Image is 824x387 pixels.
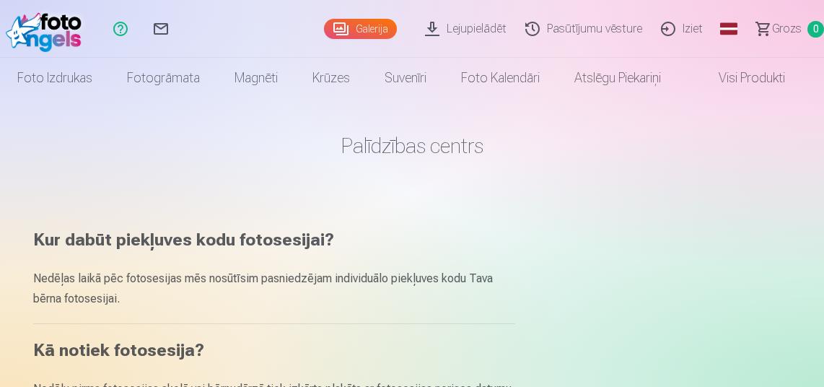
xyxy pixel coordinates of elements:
a: Magnēti [217,58,295,98]
a: Visi produkti [678,58,802,98]
img: /fa1 [6,6,89,52]
a: Galerija [324,19,397,39]
a: Suvenīri [367,58,444,98]
a: Krūzes [295,58,367,98]
p: Nedēļas laikā pēc fotosesijas mēs nosūtīsim pasniedzējam individuālo piekļuves kodu Tava bērna fo... [33,269,515,309]
a: Foto kalendāri [444,58,557,98]
a: Fotogrāmata [110,58,217,98]
span: Grozs [772,20,802,38]
span: 0 [807,21,824,38]
h1: Palīdzības centrs [33,133,791,159]
a: Atslēgu piekariņi [557,58,678,98]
